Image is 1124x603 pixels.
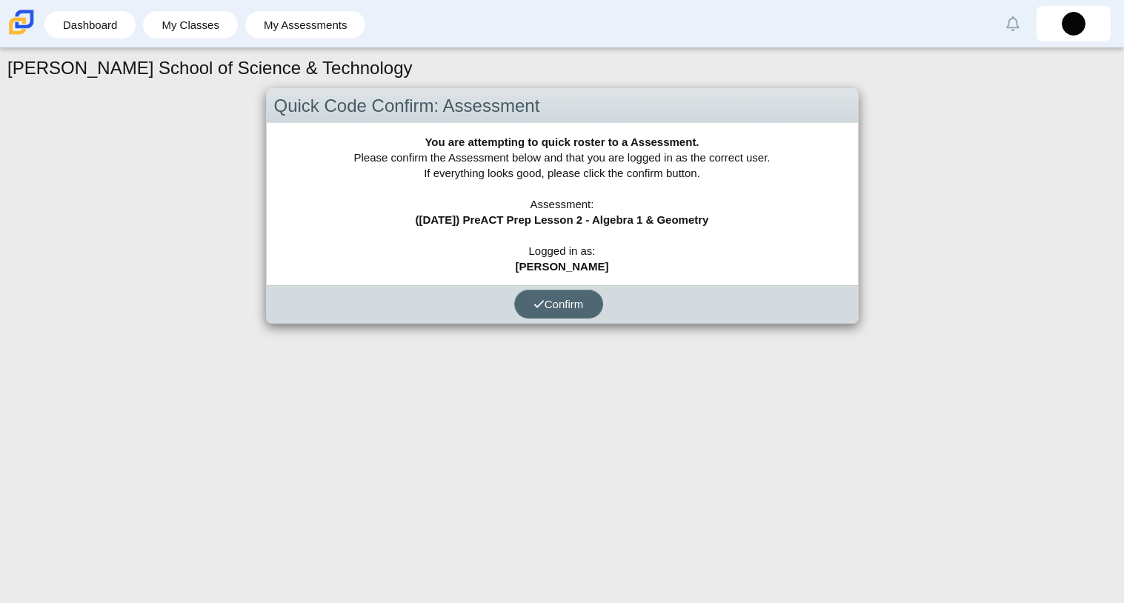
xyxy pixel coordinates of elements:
a: My Assessments [253,11,359,39]
img: allison.jimenez-di.1wsQ1v [1062,12,1085,36]
b: ([DATE]) PreACT Prep Lesson 2 - Algebra 1 & Geometry [416,213,709,226]
img: Carmen School of Science & Technology [6,7,37,38]
div: Quick Code Confirm: Assessment [267,89,858,124]
a: Carmen School of Science & Technology [6,27,37,40]
b: You are attempting to quick roster to a Assessment. [425,136,699,148]
h1: [PERSON_NAME] School of Science & Technology [7,56,413,81]
b: [PERSON_NAME] [516,260,609,273]
span: Confirm [533,298,584,310]
a: Dashboard [52,11,128,39]
a: Alerts [997,7,1029,40]
div: Please confirm the Assessment below and that you are logged in as the correct user. If everything... [267,123,858,285]
a: My Classes [150,11,230,39]
a: allison.jimenez-di.1wsQ1v [1037,6,1111,41]
button: Confirm [514,290,603,319]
